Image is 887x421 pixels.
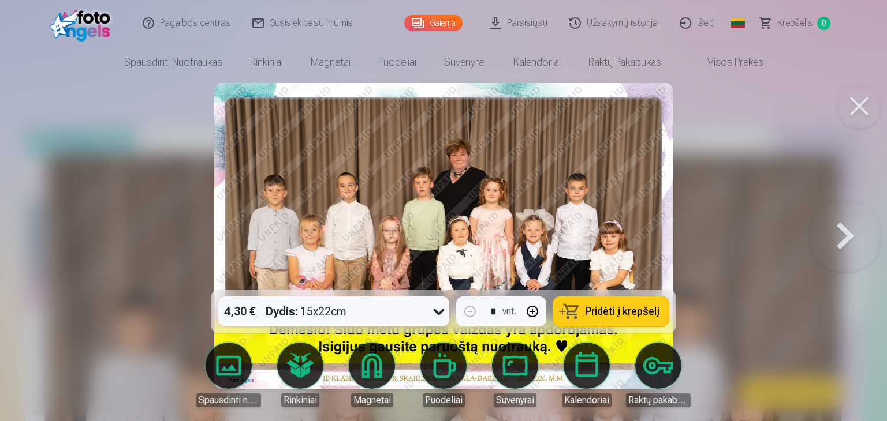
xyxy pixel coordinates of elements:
[675,46,777,78] a: Visos prekės
[50,5,116,42] img: /fa2
[266,296,346,326] div: 15x22cm
[562,393,612,407] div: Kalendoriai
[502,305,516,318] div: vnt.
[423,393,465,407] div: Puodeliai
[626,343,691,407] a: Raktų pakabukas
[196,393,261,407] div: Spausdinti nuotraukas
[351,393,393,407] div: Magnetai
[575,46,675,78] a: Raktų pakabukas
[340,343,404,407] a: Magnetai
[218,296,261,326] div: 4,30 €
[500,46,575,78] a: Kalendoriai
[430,46,500,78] a: Suvenyrai
[483,343,547,407] a: Suvenyrai
[196,343,261,407] a: Spausdinti nuotraukas
[554,343,619,407] a: Kalendoriai
[364,46,430,78] a: Puodeliai
[404,15,463,31] a: Galerija
[297,46,364,78] a: Magnetai
[626,393,691,407] div: Raktų pakabukas
[553,296,669,326] button: Pridėti į krepšelį
[281,393,319,407] div: Rinkiniai
[268,343,333,407] a: Rinkiniai
[236,46,297,78] a: Rinkiniai
[494,393,536,407] div: Suvenyrai
[411,343,476,407] a: Puodeliai
[266,303,298,319] strong: Dydis :
[817,17,830,30] span: 0
[777,16,813,30] span: Krepšelis
[110,46,236,78] a: Spausdinti nuotraukas
[586,306,659,317] span: Pridėti į krepšelį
